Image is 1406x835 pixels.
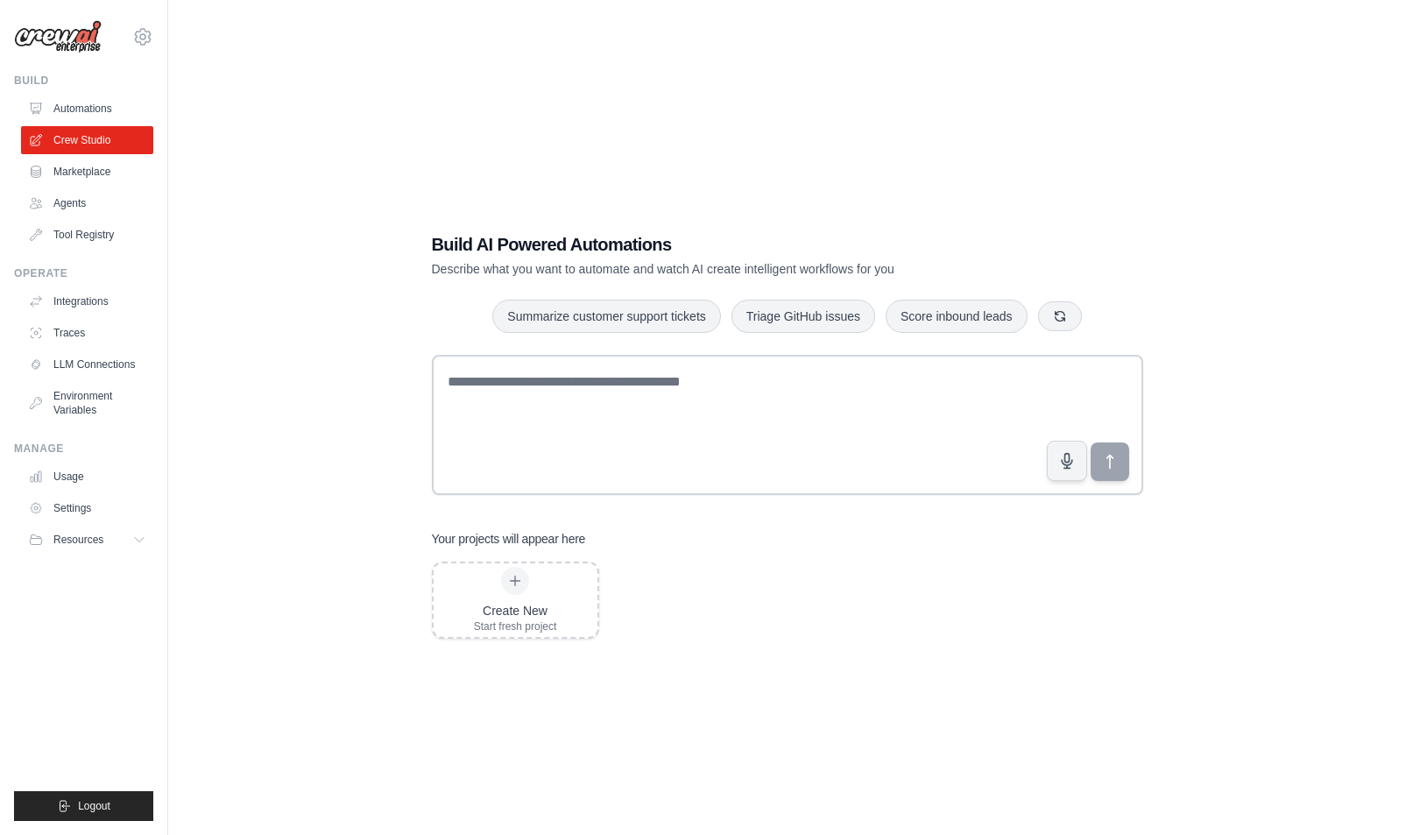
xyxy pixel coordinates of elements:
a: Integrations [21,287,153,315]
a: Traces [21,319,153,347]
a: Environment Variables [21,382,153,424]
div: Create New [474,602,557,619]
a: Crew Studio [21,126,153,154]
a: Tool Registry [21,221,153,249]
p: Describe what you want to automate and watch AI create intelligent workflows for you [432,260,1021,278]
button: Logout [14,791,153,821]
a: LLM Connections [21,350,153,379]
button: Resources [21,526,153,554]
button: Score inbound leads [886,300,1028,333]
a: Settings [21,494,153,522]
a: Marketplace [21,158,153,186]
div: Manage [14,442,153,456]
h3: Your projects will appear here [432,530,586,548]
button: Get new suggestions [1038,301,1082,331]
div: Start fresh project [474,619,557,633]
button: Triage GitHub issues [731,300,875,333]
h1: Build AI Powered Automations [432,232,1021,257]
button: Click to speak your automation idea [1047,441,1087,481]
a: Usage [21,463,153,491]
span: Resources [53,533,103,547]
a: Agents [21,189,153,217]
a: Automations [21,95,153,123]
div: Build [14,74,153,88]
span: Logout [78,799,110,813]
button: Summarize customer support tickets [492,300,720,333]
img: Logo [14,20,102,53]
div: Operate [14,266,153,280]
